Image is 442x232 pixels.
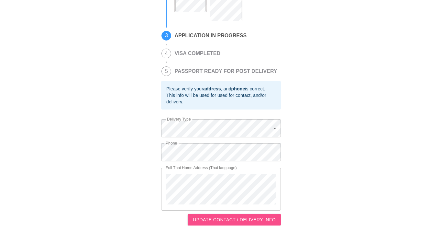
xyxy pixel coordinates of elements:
[162,67,171,76] span: 5
[231,86,245,91] b: phone
[188,214,281,226] button: UPDATE CONTACT / DELIVERY INFO
[162,49,171,58] span: 4
[174,51,220,56] h2: VISA COMPLETED
[162,31,171,40] span: 3
[193,216,276,224] span: UPDATE CONTACT / DELIVERY INFO
[166,86,276,92] div: Please verify your , and is correct.
[203,86,221,91] b: address
[166,92,276,105] div: This info will be used for used for contact, and/or delivery.
[174,68,277,74] h2: PASSPORT READY FOR POST DELIVERY
[174,33,247,39] h2: APPLICATION IN PROGRESS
